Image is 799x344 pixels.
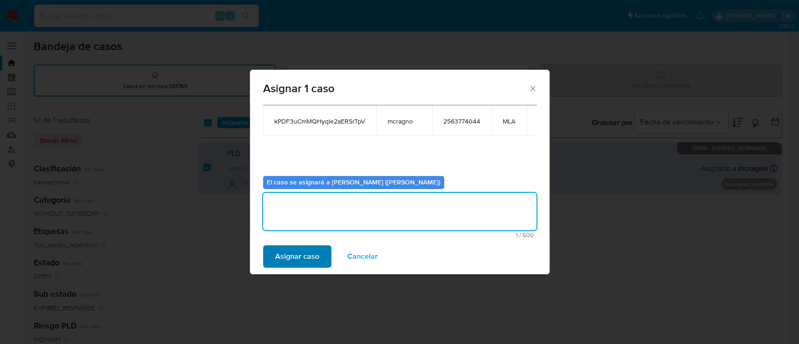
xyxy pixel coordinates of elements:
span: Asignar caso [275,246,319,267]
span: 2563774044 [443,117,480,125]
span: Cancelar [347,246,378,267]
div: assign-modal [250,70,550,274]
b: El caso se asignará a [PERSON_NAME] ([PERSON_NAME]) [267,177,440,187]
span: Asignar 1 caso [263,83,528,94]
button: Cancelar [335,245,390,268]
span: Máximo 500 caracteres [266,232,534,238]
span: MLA [503,117,515,125]
span: kPDF3uCmMQHyqle2aERSrTpV [274,117,365,125]
button: Cerrar ventana [528,84,536,92]
span: mcragno [388,117,421,125]
button: Asignar caso [263,245,331,268]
